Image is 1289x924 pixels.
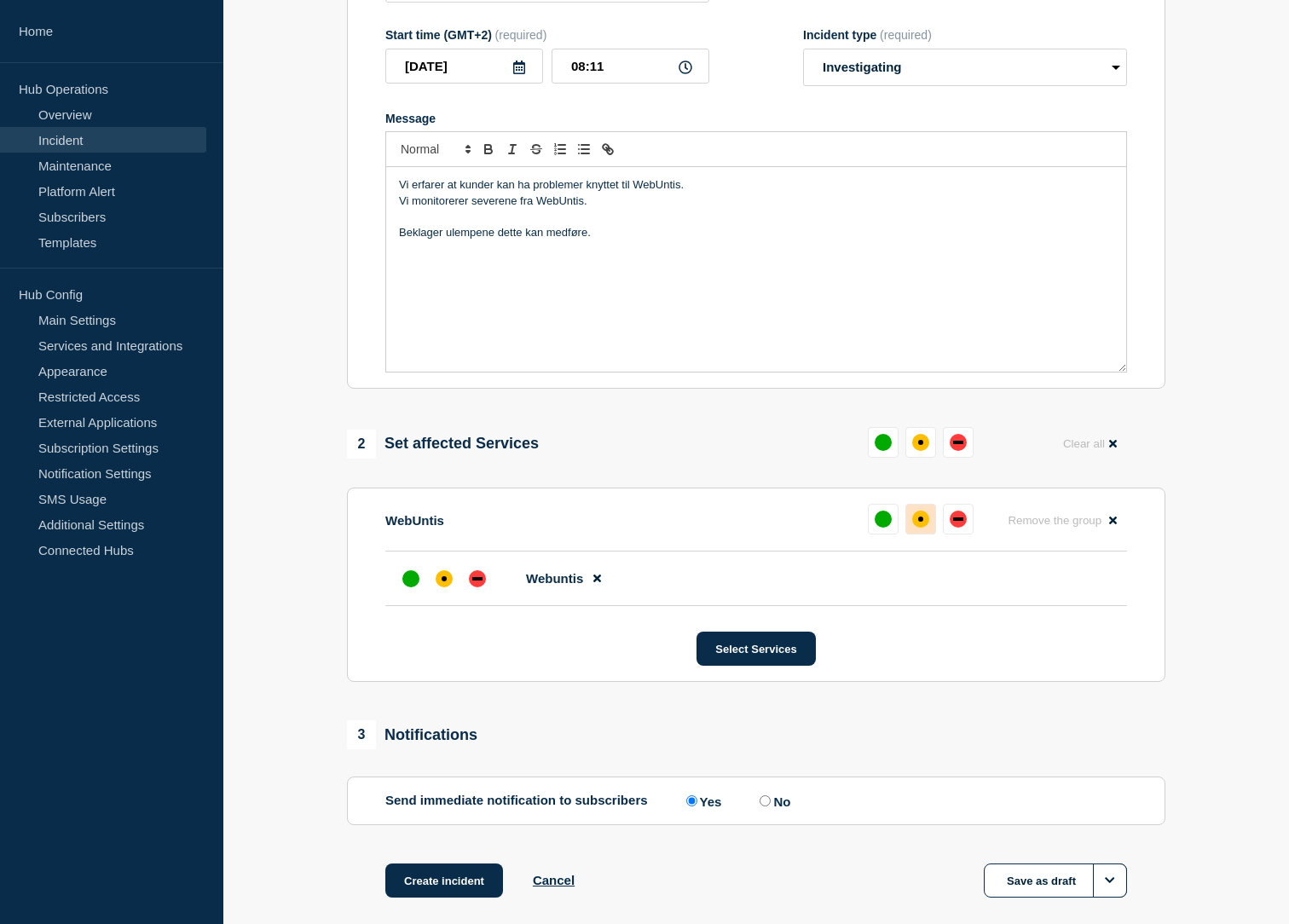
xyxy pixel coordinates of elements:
[399,225,1113,240] p: Beklager ulempene dette kan medføre.
[385,793,1127,809] div: Send immediate notification to subscribers
[469,570,486,587] div: down
[399,177,1113,193] p: Vi erfarer at kunder kan ha problemer knyttet til WebUntis.
[596,139,620,159] button: Toggle link
[386,167,1126,372] div: Message
[533,873,575,887] button: Cancel
[347,720,477,749] div: Notifications
[385,28,709,42] div: Start time (GMT+2)
[905,427,936,458] button: affected
[572,139,596,159] button: Toggle bulleted list
[875,511,892,528] div: up
[760,795,771,806] input: No
[402,570,419,587] div: up
[875,434,892,451] div: up
[880,28,932,42] span: (required)
[943,427,974,458] button: down
[984,863,1127,898] button: Save as draft
[385,793,648,809] p: Send immediate notification to subscribers
[524,139,548,159] button: Toggle strikethrough text
[495,28,547,42] span: (required)
[905,504,936,534] button: affected
[997,504,1127,537] button: Remove the group
[943,504,974,534] button: down
[912,511,929,528] div: affected
[803,49,1127,86] select: Incident type
[1053,427,1127,460] button: Clear all
[686,795,697,806] input: Yes
[385,112,1127,125] div: Message
[868,427,899,458] button: up
[697,632,815,666] button: Select Services
[436,570,453,587] div: affected
[548,139,572,159] button: Toggle ordered list
[912,434,929,451] div: affected
[526,571,583,586] span: Webuntis
[755,793,790,809] label: No
[500,139,524,159] button: Toggle italic text
[1008,514,1101,527] span: Remove the group
[347,720,376,749] span: 3
[950,434,967,451] div: down
[385,49,543,84] input: YYYY-MM-DD
[347,430,539,459] div: Set affected Services
[803,28,1127,42] div: Incident type
[399,193,1113,209] p: Vi monitorerer severene fra WebUntis.
[477,139,500,159] button: Toggle bold text
[347,430,376,459] span: 2
[950,511,967,528] div: down
[868,504,899,534] button: up
[682,793,722,809] label: Yes
[1093,863,1127,898] button: Options
[385,863,503,898] button: Create incident
[385,513,444,528] p: WebUntis
[393,139,477,159] span: Font size
[552,49,709,84] input: HH:MM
